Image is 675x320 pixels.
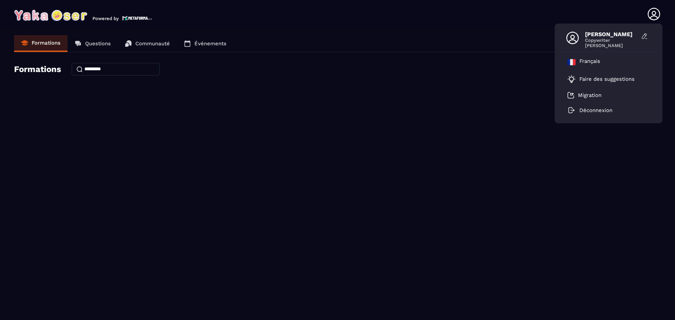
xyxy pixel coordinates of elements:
[578,92,602,98] p: Migration
[579,76,635,82] p: Faire des suggestions
[567,92,602,99] a: Migration
[585,38,638,43] span: Copywriter
[579,107,612,113] p: Déconnexion
[32,40,60,46] p: Formations
[67,35,118,52] a: Questions
[118,35,177,52] a: Communauté
[135,40,170,47] p: Communauté
[14,10,87,21] img: logo-branding
[585,43,638,48] span: [PERSON_NAME]
[177,35,233,52] a: Événements
[14,64,61,74] h4: Formations
[194,40,226,47] p: Événements
[14,35,67,52] a: Formations
[85,40,111,47] p: Questions
[92,16,119,21] p: Powered by
[122,15,152,21] img: logo
[585,31,638,38] span: [PERSON_NAME]
[579,58,600,66] p: Français
[567,75,641,83] a: Faire des suggestions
